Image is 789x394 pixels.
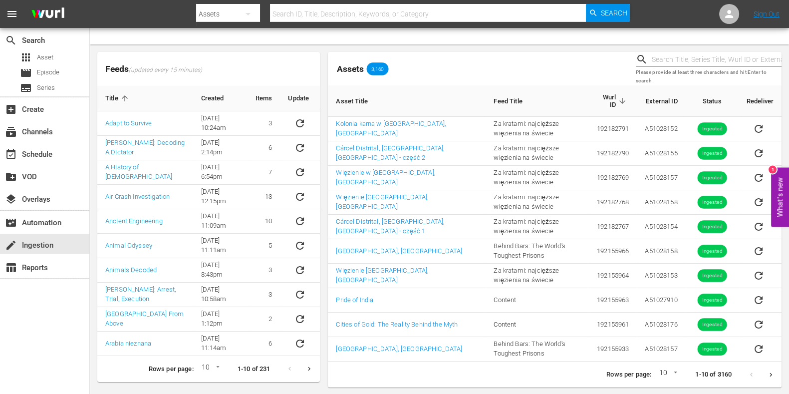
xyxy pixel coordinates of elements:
[105,266,157,274] a: Animals Decoded
[739,85,782,117] th: Redeliver
[655,367,679,382] div: 10
[248,258,280,283] td: 3
[149,365,194,374] p: Rows per page:
[105,163,173,180] a: A History of [DEMOGRAPHIC_DATA]
[193,258,248,283] td: [DATE] 8:43pm
[37,83,55,93] span: Series
[486,141,588,166] td: Za kratami: najcięższe więzienia na świecie
[697,150,727,157] span: Ingested
[588,313,637,337] td: 192155961
[248,111,280,136] td: 3
[652,52,782,67] input: Search Title, Series Title, Wurl ID or External ID
[336,247,462,255] a: [GEOGRAPHIC_DATA], [GEOGRAPHIC_DATA]
[5,126,17,138] span: Channels
[105,340,151,347] a: Arabia nieznana
[20,51,32,63] span: Asset
[697,174,727,182] span: Ingested
[588,239,637,264] td: 192155966
[588,117,637,141] td: 192182791
[193,160,248,185] td: [DATE] 6:54pm
[588,288,637,313] td: 192155963
[280,86,320,111] th: Update
[238,365,270,374] p: 1-10 of 231
[5,193,17,205] span: Overlays
[6,8,18,20] span: menu
[697,199,727,206] span: Ingested
[248,283,280,307] td: 3
[486,264,588,288] td: Za kratami: najcięższe więzienia na świecie
[697,272,727,280] span: Ingested
[588,264,637,288] td: 192155964
[697,346,727,353] span: Ingested
[105,217,163,225] a: Ancient Engineering
[336,169,435,186] a: Więzienie w [GEOGRAPHIC_DATA], [GEOGRAPHIC_DATA]
[486,166,588,190] td: Za kratami: najcięższe więzienia na świecie
[588,166,637,190] td: 192182769
[105,139,185,156] a: [PERSON_NAME]: Decoding A Dictator
[637,141,685,166] td: A51028155
[336,193,429,210] a: Więzienie [GEOGRAPHIC_DATA], [GEOGRAPHIC_DATA]
[193,332,248,356] td: [DATE] 11:14am
[637,288,685,313] td: A51027910
[97,86,320,356] table: sticky table
[248,86,280,111] th: Items
[486,117,588,141] td: Za kratami: najcięższe więzienia na świecie
[336,296,373,304] a: Pride of India
[248,234,280,258] td: 5
[248,185,280,209] td: 13
[596,93,629,108] span: Wurl ID
[336,267,429,284] a: Więzienie [GEOGRAPHIC_DATA], [GEOGRAPHIC_DATA]
[486,313,588,337] td: Content
[193,209,248,234] td: [DATE] 11:09am
[697,125,727,133] span: Ingested
[336,345,462,353] a: [GEOGRAPHIC_DATA], [GEOGRAPHIC_DATA]
[105,242,152,249] a: Animal Odyssey
[248,332,280,356] td: 6
[193,136,248,160] td: [DATE] 2:14pm
[588,337,637,362] td: 192155933
[129,66,202,74] span: (updated every 15 minutes)
[697,321,727,329] span: Ingested
[97,61,320,77] span: Feeds
[248,209,280,234] td: 10
[606,370,651,380] p: Rows per page:
[105,193,170,200] a: Air Crash Investigation
[636,68,782,85] p: Please provide at least three characters and hit Enter to search
[366,66,388,72] span: 3,160
[193,185,248,209] td: [DATE] 12:15pm
[486,337,588,362] td: Behind Bars: The World's Toughest Prisons
[337,64,364,74] span: Assets
[105,286,176,303] a: [PERSON_NAME]: Arrest, Trial, Execution
[5,262,17,274] span: Reports
[5,148,17,160] span: Schedule
[486,85,588,117] th: Feed Title
[486,190,588,215] td: Za kratami: najcięższe więzienia na świecie
[486,215,588,239] td: Za kratami: najcięższe więzienia na świecie
[637,166,685,190] td: A51028157
[193,234,248,258] td: [DATE] 11:11am
[201,94,237,103] span: Created
[695,370,732,380] p: 1-10 of 3160
[769,165,777,173] div: 1
[248,160,280,185] td: 7
[686,85,739,117] th: Status
[637,215,685,239] td: A51028154
[5,103,17,115] span: Create
[193,111,248,136] td: [DATE] 10:24am
[5,217,17,229] span: Automation
[637,264,685,288] td: A51028153
[697,248,727,255] span: Ingested
[637,85,685,117] th: External ID
[637,313,685,337] td: A51028176
[588,215,637,239] td: 192182767
[5,34,17,46] span: Search
[486,239,588,264] td: Behind Bars: The World's Toughest Prisons
[754,10,780,18] a: Sign Out
[105,94,131,103] span: Title
[697,223,727,231] span: Ingested
[336,321,458,328] a: Cities of Gold: The Reality Behind the Myth
[697,297,727,304] span: Ingested
[761,365,781,385] button: Next page
[336,144,445,161] a: Cárcel Distrital, [GEOGRAPHIC_DATA], [GEOGRAPHIC_DATA] - część 2
[20,82,32,94] span: Series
